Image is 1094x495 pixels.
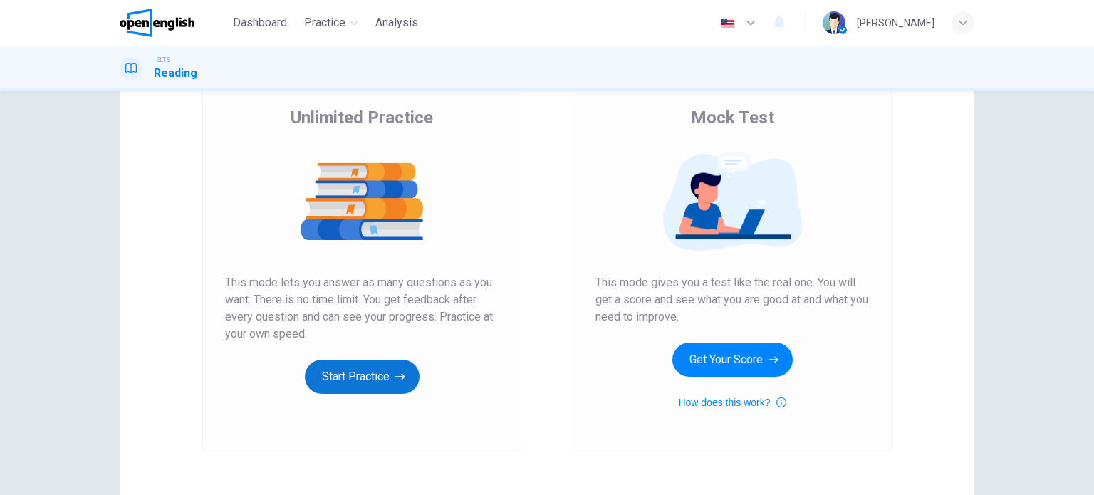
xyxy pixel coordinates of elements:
[291,106,433,129] span: Unlimited Practice
[370,10,424,36] button: Analysis
[719,18,736,28] img: en
[154,65,197,82] h1: Reading
[305,360,420,394] button: Start Practice
[304,14,345,31] span: Practice
[595,274,869,325] span: This mode gives you a test like the real one. You will get a score and see what you are good at a...
[120,9,194,37] img: OpenEnglish logo
[233,14,287,31] span: Dashboard
[227,10,293,36] button: Dashboard
[857,14,934,31] div: [PERSON_NAME]
[678,394,786,411] button: How does this work?
[120,9,227,37] a: OpenEnglish logo
[823,11,845,34] img: Profile picture
[154,55,170,65] span: IELTS
[375,14,418,31] span: Analysis
[225,274,499,343] span: This mode lets you answer as many questions as you want. There is no time limit. You get feedback...
[691,106,774,129] span: Mock Test
[672,343,793,377] button: Get Your Score
[298,10,364,36] button: Practice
